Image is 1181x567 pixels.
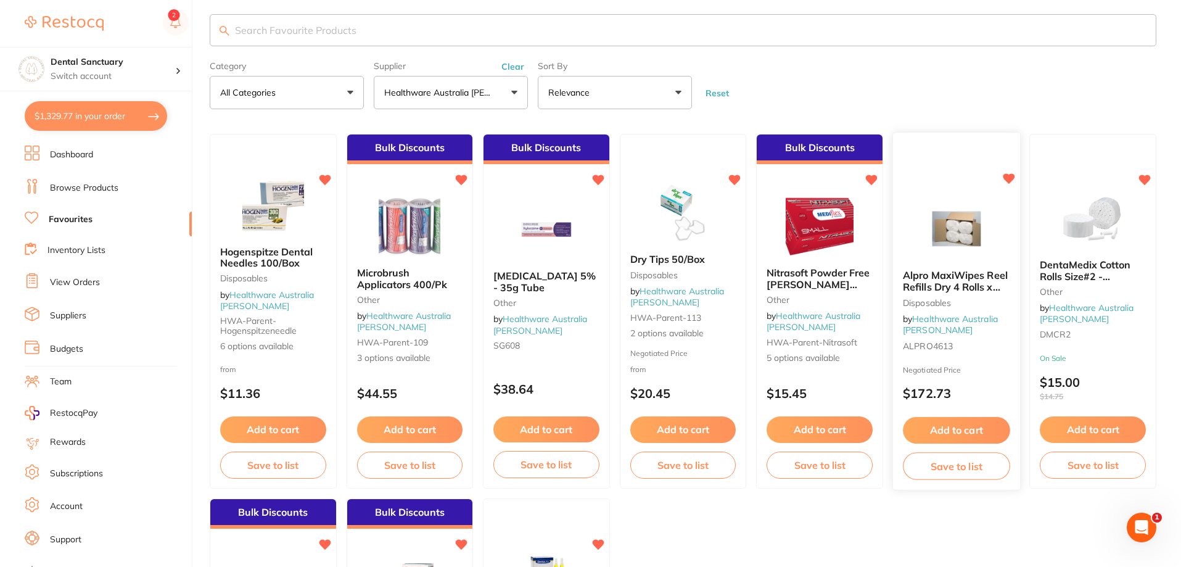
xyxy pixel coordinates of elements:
[903,270,1008,305] span: Alpro MaxiWipes Reel Refills Dry 4 Rolls x 250
[1040,375,1146,401] p: $15.00
[51,56,175,68] h4: Dental Sanctuary
[25,9,104,38] a: Restocq Logo
[493,416,599,442] button: Add to cart
[220,86,281,99] p: All Categories
[50,376,72,388] a: Team
[1040,416,1146,442] button: Add to cart
[903,387,1010,401] p: $172.73
[903,298,1010,308] small: Disposables
[220,289,314,312] span: by
[220,365,236,374] span: from
[357,310,451,333] a: Healthware Australia [PERSON_NAME]
[1040,302,1134,325] span: by
[1127,513,1156,542] iframe: Intercom live chat
[220,341,326,353] span: 6 options available
[220,452,326,479] button: Save to list
[220,315,297,336] span: HWA-parent-hogenspitzeneedle
[19,57,44,81] img: Dental Sanctuary
[1040,302,1134,325] a: Healthware Australia [PERSON_NAME]
[903,340,953,351] span: ALPRO4613
[630,253,705,265] span: Dry Tips 50/Box
[49,213,93,226] a: Favourites
[767,352,873,365] span: 5 options available
[220,416,326,442] button: Add to cart
[220,246,326,269] b: Hogenspitze Dental Needles 100/Box
[25,16,104,31] img: Restocq Logo
[630,365,646,374] span: from
[357,452,463,479] button: Save to list
[493,270,599,293] b: Xylocaine 5% - 35g Tube
[220,289,314,312] a: Healthware Australia [PERSON_NAME]
[630,270,736,280] small: Disposables
[347,135,473,164] div: Bulk Discounts
[903,313,998,336] span: by
[220,273,326,283] small: Disposables
[1040,329,1071,340] span: DMCR2
[903,453,1010,481] button: Save to list
[903,418,1010,444] button: Add to cart
[767,267,870,313] span: Nitrasoft Powder Free [PERSON_NAME] Nitrile Examination Glove 200/Box
[50,436,86,449] a: Rewards
[630,286,724,308] a: Healthware Australia [PERSON_NAME]
[50,407,97,420] span: RestocqPay
[493,298,599,308] small: other
[357,267,447,290] span: Microbrush Applicators 400/Pk
[347,499,473,529] div: Bulk Discounts
[210,499,336,529] div: Bulk Discounts
[357,352,463,365] span: 3 options available
[50,534,81,546] a: Support
[757,135,883,164] div: Bulk Discounts
[210,14,1156,46] input: Search Favourite Products
[25,406,97,420] a: RestocqPay
[233,175,313,236] img: Hogenspitze Dental Needles 100/Box
[50,500,83,513] a: Account
[357,267,463,290] b: Microbrush Applicators 400/Pk
[51,70,175,83] p: Switch account
[50,468,103,480] a: Subscriptions
[538,76,692,109] button: Relevance
[643,182,723,244] img: Dry Tips 50/Box
[506,199,586,260] img: Xylocaine 5% - 35g Tube
[1040,259,1130,294] span: DentaMedix Cotton Rolls Size#2 - 2000/Box
[50,310,86,322] a: Suppliers
[767,386,873,400] p: $15.45
[630,312,701,323] span: HWA-parent-113
[25,406,39,420] img: RestocqPay
[47,244,105,257] a: Inventory Lists
[493,313,587,336] span: by
[916,198,997,260] img: Alpro MaxiWipes Reel Refills Dry 4 Rolls x 250
[50,276,100,289] a: View Orders
[1040,452,1146,479] button: Save to list
[630,254,736,265] b: Dry Tips 50/Box
[630,286,724,308] span: by
[538,61,692,71] label: Sort By
[767,452,873,479] button: Save to list
[1040,287,1146,297] small: other
[630,349,736,358] small: Negotiated Price
[50,343,83,355] a: Budgets
[220,246,313,269] span: Hogenspitze Dental Needles 100/Box
[357,337,428,348] span: HWA-parent-109
[484,135,609,164] div: Bulk Discounts
[780,196,860,257] img: Nitrasoft Powder Free Violet Blue Nitrile Examination Glove 200/Box
[630,328,736,340] span: 2 options available
[903,270,1010,293] b: Alpro MaxiWipes Reel Refills Dry 4 Rolls x 250
[357,386,463,400] p: $44.55
[374,76,528,109] button: Healthware Australia [PERSON_NAME]
[493,451,599,478] button: Save to list
[220,386,326,400] p: $11.36
[384,86,496,99] p: Healthware Australia [PERSON_NAME]
[50,149,93,161] a: Dashboard
[210,61,364,71] label: Category
[548,86,595,99] p: Relevance
[357,416,463,442] button: Add to cart
[1040,392,1146,401] span: $14.75
[357,295,463,305] small: other
[630,452,736,479] button: Save to list
[493,382,599,396] p: $38.64
[1040,259,1146,282] b: DentaMedix Cotton Rolls Size#2 - 2000/Box
[1040,354,1146,363] small: On Sale
[374,61,528,71] label: Supplier
[903,313,998,336] a: Healthware Australia [PERSON_NAME]
[702,88,733,99] button: Reset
